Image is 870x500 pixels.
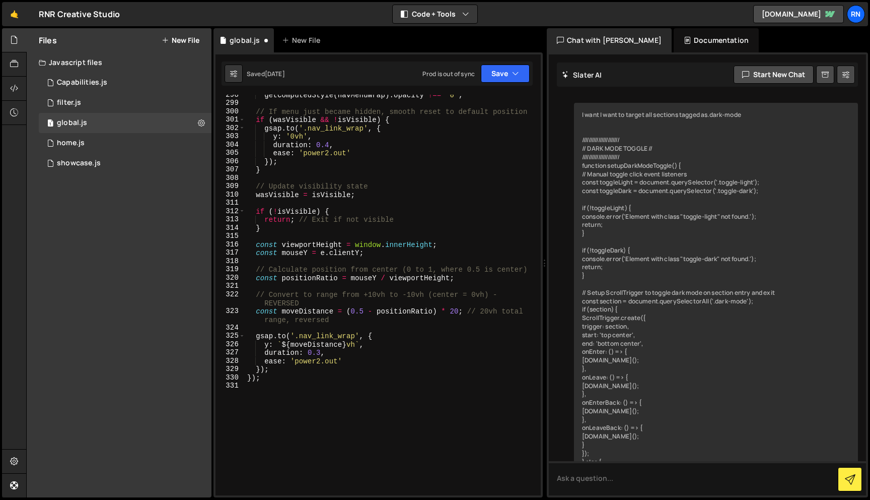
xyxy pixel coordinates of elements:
div: Documentation [674,28,759,52]
span: 1 [47,120,53,128]
div: 315 [215,232,245,240]
div: 312 [215,207,245,216]
div: home.js [57,139,85,148]
div: 305 [215,149,245,157]
div: showcase.js [57,159,101,168]
div: RNR Creative Studio [39,8,120,20]
a: 🤙 [2,2,27,26]
div: New File [282,35,324,45]
div: 2785/4730.js [39,133,211,153]
div: global.js [230,35,260,45]
div: 303 [215,132,245,141]
div: 307 [215,165,245,174]
div: [DATE] [265,70,285,78]
button: New File [162,36,199,44]
div: 310 [215,191,245,199]
div: 2785/36237.js [39,153,211,173]
button: Save [481,65,530,83]
div: 2785/32613.js [39,73,211,93]
button: Code + Tools [393,5,477,23]
div: 302 [215,124,245,133]
div: 308 [215,174,245,182]
div: Saved [247,70,285,78]
a: [DOMAIN_NAME] [753,5,844,23]
div: 299 [215,99,245,107]
div: 311 [215,199,245,207]
div: Javascript files [27,52,211,73]
div: 304 [215,141,245,149]
div: 321 [215,282,245,290]
div: 313 [215,215,245,224]
div: 2785/35735.js [39,93,211,113]
div: 327 [215,348,245,357]
div: 328 [215,357,245,365]
div: 322 [215,290,245,307]
div: 2785/4729.js [39,113,211,133]
div: 329 [215,365,245,373]
a: RN [847,5,865,23]
div: Prod is out of sync [422,70,475,78]
div: 325 [215,332,245,340]
div: 301 [215,115,245,124]
div: 317 [215,248,245,257]
h2: Files [39,35,57,46]
div: 309 [215,182,245,191]
div: 316 [215,240,245,249]
div: 324 [215,324,245,332]
div: global.js [57,118,87,128]
div: filter.js [57,98,81,107]
div: 318 [215,257,245,266]
div: 314 [215,224,245,232]
div: 306 [215,157,245,166]
h2: Slater AI [562,70,602,80]
div: 298 [215,91,245,99]
div: 300 [215,107,245,116]
div: 319 [215,265,245,274]
button: Start new chat [734,66,814,84]
div: Capabilities.js [57,78,107,87]
div: 320 [215,274,245,282]
div: 326 [215,340,245,349]
div: 331 [215,382,245,390]
div: 323 [215,307,245,324]
div: Chat with [PERSON_NAME] [547,28,672,52]
div: 330 [215,373,245,382]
